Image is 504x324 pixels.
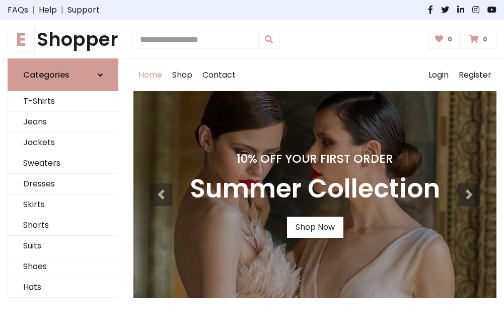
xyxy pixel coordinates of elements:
a: Login [423,59,454,91]
a: EShopper [8,28,118,50]
a: Jackets [8,133,118,153]
a: Categories [8,58,118,91]
a: Help [39,4,57,16]
a: Suits [8,236,118,256]
a: Shop Now [287,217,343,238]
a: Home [133,59,167,91]
a: Shop [167,59,197,91]
h6: Categories [23,70,69,80]
h1: Shopper [8,28,118,50]
a: Shorts [8,215,118,236]
a: Sweaters [8,153,118,174]
a: Dresses [8,174,118,195]
a: Shoes [8,256,118,277]
span: | [57,4,67,16]
a: FAQs [8,4,28,16]
span: E [8,26,35,53]
a: T-Shirts [8,91,118,112]
a: Support [67,4,100,16]
h3: Summer Collection [190,174,440,205]
span: 0 [445,35,455,44]
a: Contact [197,59,241,91]
a: Register [454,59,496,91]
a: 0 [463,30,496,49]
span: 0 [480,35,490,44]
a: Hats [8,277,118,298]
h4: 10% Off Your First Order [190,152,440,166]
span: | [28,4,39,16]
a: 0 [428,30,461,49]
a: Jeans [8,112,118,133]
a: Skirts [8,195,118,215]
